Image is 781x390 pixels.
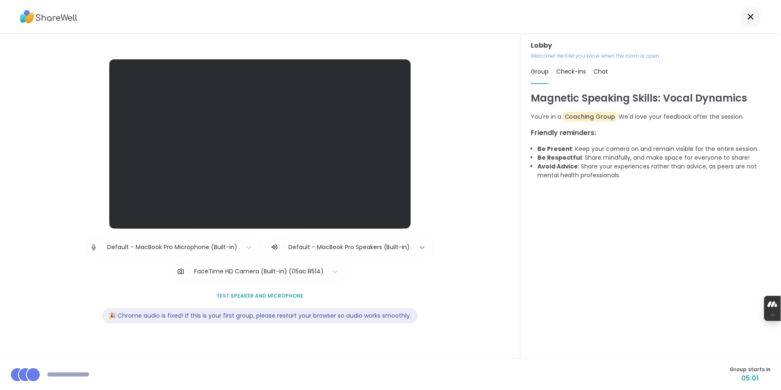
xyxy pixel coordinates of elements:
[194,267,324,276] div: FaceTime HD Camera (Built-in) (05ac:8514)
[101,239,103,256] span: |
[531,52,771,60] p: Welcome! We’ll let you know when the room is open.
[537,162,578,171] b: Avoid Advice
[107,243,237,252] div: Default - MacBook Pro Microphone (Built-in)
[537,145,573,153] b: Be Present
[531,128,771,138] h3: Friendly reminders:
[177,263,185,280] img: Camera
[188,263,190,280] span: |
[537,153,771,162] li: : Share mindfully, and make space for everyone to share!
[537,153,582,162] b: Be Respectful
[90,239,98,256] img: Microphone
[730,373,771,383] span: 05:01
[531,112,771,121] p: You're in a We'd love your feedback after the session.
[531,67,549,76] span: Group
[537,145,771,153] li: : Keep your camera on and remain visible for the entire session.
[216,292,303,300] span: Test speaker and microphone
[20,7,77,26] img: ShareWell Logo
[213,287,307,305] button: Test speaker and microphone
[537,162,771,180] li: : Share your experiences rather than advice, as peers are not mental health professionals.
[102,308,418,324] div: 🎉 Chrome audio is fixed! If this is your first group, please restart your browser so audio works ...
[531,91,771,106] h1: Magnetic Speaking Skills: Vocal Dynamics
[556,67,586,76] span: Check-ins
[531,41,771,51] h3: Lobby
[730,366,771,373] span: Group starts in
[594,67,609,76] span: Chat
[563,112,617,122] span: Coaching Group
[282,242,284,252] span: |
